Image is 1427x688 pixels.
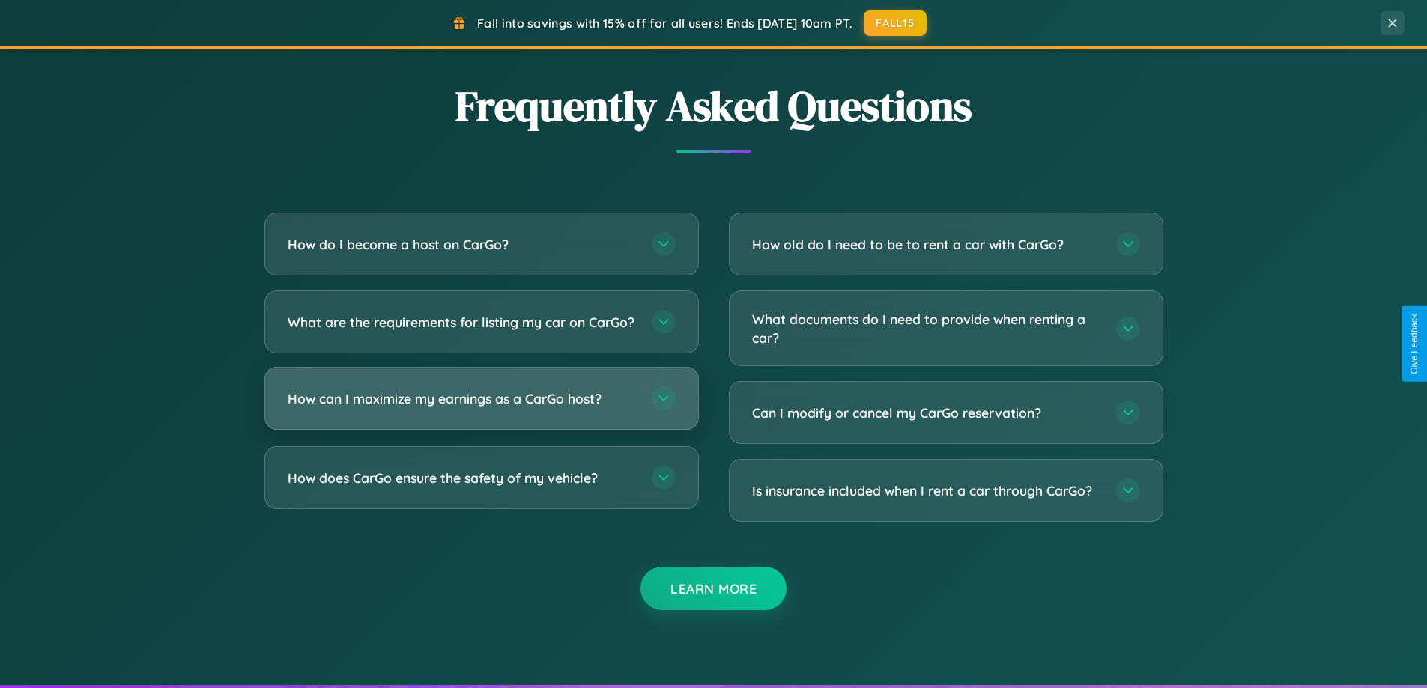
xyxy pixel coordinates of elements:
[1409,314,1420,374] div: Give Feedback
[477,16,852,31] span: Fall into savings with 15% off for all users! Ends [DATE] 10am PT.
[752,310,1101,347] h3: What documents do I need to provide when renting a car?
[288,235,637,254] h3: How do I become a host on CarGo?
[640,567,787,610] button: Learn More
[288,389,637,408] h3: How can I maximize my earnings as a CarGo host?
[288,469,637,487] h3: How does CarGo ensure the safety of my vehicle?
[752,404,1101,422] h3: Can I modify or cancel my CarGo reservation?
[752,481,1101,500] h3: Is insurance included when I rent a car through CarGo?
[288,313,637,332] h3: What are the requirements for listing my car on CarGo?
[864,10,927,36] button: FALL15
[264,77,1163,135] h2: Frequently Asked Questions
[752,235,1101,254] h3: How old do I need to be to rent a car with CarGo?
